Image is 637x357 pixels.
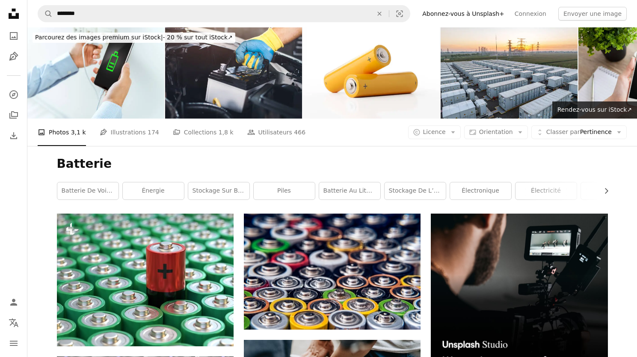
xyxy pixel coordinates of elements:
[417,7,510,21] a: Abonnez-vous à Unsplash+
[5,27,22,45] a: Photos
[27,27,164,119] img: Smartphone de chargement
[516,182,577,199] a: électricité
[552,101,637,119] a: Rendez-vous sur iStock↗
[100,119,159,146] a: Illustrations 174
[5,86,22,103] a: Explorer
[598,182,608,199] button: faire défiler la liste vers la droite
[558,7,627,21] button: Envoyer une image
[27,27,240,48] a: Parcourez des images premium sur iStock|- 20 % sur tout iStock↗
[441,27,578,119] img: Centrale à accumulation d’énergie au lever du soleil
[188,182,249,199] a: Stockage sur batterie
[38,6,53,22] button: Rechercher sur Unsplash
[57,156,608,172] h1: Batterie
[244,214,421,330] img: boutons ronds marron, vert et bleu
[57,182,119,199] a: Batterie de voiture
[370,6,389,22] button: Effacer
[35,34,233,41] span: - 20 % sur tout iStock ↗
[173,119,234,146] a: Collections 1,8 k
[5,48,22,65] a: Illustrations
[294,128,305,137] span: 466
[219,128,234,137] span: 1,8 k
[5,127,22,144] a: Historique de téléchargement
[5,314,22,331] button: Langue
[165,27,302,119] img: Le technicien a remplacé la vieille batterie de la voiture
[531,125,627,139] button: Classer parPertinence
[254,182,315,199] a: Piles
[5,335,22,352] button: Menu
[464,125,528,139] button: Orientation
[148,128,159,137] span: 174
[244,268,421,275] a: boutons ronds marron, vert et bleu
[389,6,410,22] button: Recherche de visuels
[546,128,612,137] span: Pertinence
[408,125,461,139] button: Licence
[35,34,163,41] span: Parcourez des images premium sur iStock |
[423,128,446,135] span: Licence
[319,182,380,199] a: Batterie au lithium
[450,182,511,199] a: électronique
[385,182,446,199] a: stockage de l’énergie
[546,128,580,135] span: Classer par
[38,5,410,22] form: Rechercher des visuels sur tout le site
[247,119,306,146] a: Utilisateurs 466
[510,7,551,21] a: Connexion
[5,107,22,124] a: Collections
[57,214,234,346] img: Concept de batterie.3d rendu, image conceptuelle.
[123,182,184,199] a: énergie
[5,294,22,311] a: Connexion / S’inscrire
[557,106,632,113] span: Rendez-vous sur iStock ↗
[479,128,513,135] span: Orientation
[57,276,234,284] a: Concept de batterie.3d rendu, image conceptuelle.
[303,27,440,119] img: AA deux piles jaune sur fond blanc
